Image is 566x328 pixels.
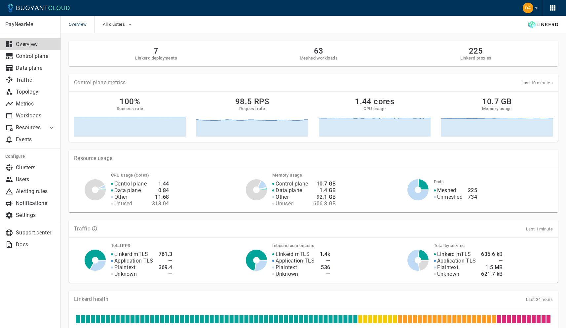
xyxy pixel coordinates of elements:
[437,271,460,277] p: Unknown
[437,264,459,271] p: Plaintext
[523,3,533,13] img: Dann Bohn
[120,97,140,106] h2: 100%
[441,97,553,137] a: 10.7 GBMemory usage
[103,22,126,27] span: All clusters
[460,46,492,56] h2: 225
[482,97,511,106] h2: 10.7 GB
[482,106,512,111] h5: Memory usage
[16,229,56,236] p: Support center
[159,258,172,264] h4: —
[114,181,147,187] p: Control plane
[159,251,172,258] h4: 761.3
[526,226,553,231] span: Last 1 minute
[16,212,56,219] p: Settings
[235,97,269,106] h2: 98.5 RPS
[481,258,503,264] h4: —
[114,271,137,277] p: Unknown
[481,251,503,258] h4: 635.6 kB
[313,187,336,194] h4: 1.4 GB
[437,258,476,264] p: Application TLS
[152,194,169,200] h4: 11.68
[114,194,128,200] p: Other
[319,97,431,137] a: 1.44 coresCPU usage
[114,200,132,207] p: Unused
[152,200,169,207] h4: 313.04
[320,251,330,258] h4: 1.4k
[103,20,134,29] button: All clusters
[5,154,56,159] h5: Configure
[313,181,336,187] h4: 10.7 GB
[92,226,97,232] svg: TLS data is compiled from traffic seen by Linkerd proxies. RPS and TCP bytes reflect both inbound...
[437,187,456,194] p: Meshed
[276,200,294,207] p: Unused
[16,89,56,95] p: Topology
[74,79,126,86] p: Control plane metrics
[355,97,394,106] h2: 1.44 cores
[114,187,141,194] p: Data plane
[5,21,55,28] p: PayNearMe
[468,187,477,194] h4: 225
[16,112,56,119] p: Workloads
[16,53,56,60] p: Control plane
[276,271,298,277] p: Unknown
[69,16,94,33] span: Overview
[276,194,289,200] p: Other
[16,77,56,83] p: Traffic
[16,176,56,183] p: Users
[300,46,338,56] h2: 63
[320,258,330,264] h4: —
[152,187,169,194] h4: 0.84
[16,200,56,207] p: Notifications
[313,194,336,200] h4: 92.1 GB
[16,101,56,107] p: Metrics
[16,241,56,248] p: Docs
[239,106,265,111] h5: Request rate
[16,136,56,143] p: Events
[320,271,330,277] h4: —
[74,155,553,162] p: Resource usage
[152,181,169,187] h4: 1.44
[276,264,297,271] p: Plaintext
[276,258,315,264] p: Application TLS
[74,296,108,303] p: Linkerd health
[437,251,471,258] p: Linkerd mTLS
[363,106,386,111] h5: CPU usage
[460,56,492,61] h5: Linkerd proxies
[135,56,177,61] h5: Linkerd deployments
[300,56,338,61] h5: Meshed workloads
[437,194,463,200] p: Unmeshed
[468,194,477,200] h4: 734
[481,264,503,271] h4: 1.5 MB
[16,65,56,71] p: Data plane
[276,181,308,187] p: Control plane
[114,258,153,264] p: Application TLS
[74,97,186,137] a: 100%Success rate
[320,264,330,271] h4: 536
[276,187,302,194] p: Data plane
[117,106,143,111] h5: Success rate
[135,46,177,56] h2: 7
[16,124,42,131] p: Resources
[481,271,503,277] h4: 621.7 kB
[313,200,336,207] h4: 606.8 GB
[16,41,56,48] p: Overview
[276,251,310,258] p: Linkerd mTLS
[159,264,172,271] h4: 369.4
[114,264,136,271] p: Plaintext
[16,164,56,171] p: Clusters
[16,188,56,195] p: Alerting rules
[196,97,308,137] a: 98.5 RPSRequest rate
[521,80,553,85] span: Last 10 minutes
[74,225,90,232] p: Traffic
[159,271,172,277] h4: —
[526,297,553,302] span: Last 24 hours
[114,251,148,258] p: Linkerd mTLS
